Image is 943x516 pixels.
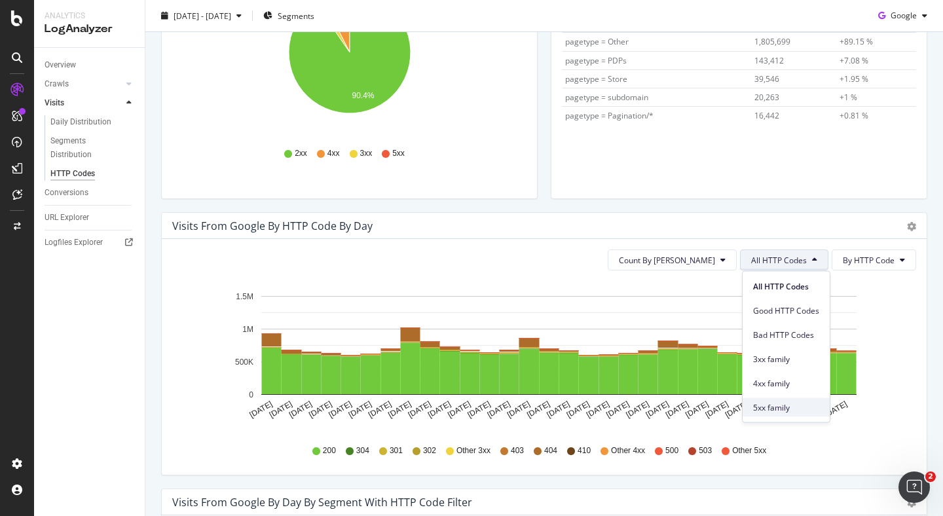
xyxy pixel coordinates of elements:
[619,255,715,266] span: Count By Day
[565,399,591,420] text: [DATE]
[242,325,253,334] text: 1M
[873,5,933,26] button: Google
[751,255,807,266] span: All HTTP Codes
[172,219,373,232] div: Visits from google by HTTP Code by Day
[327,148,340,159] span: 4xx
[327,399,354,420] text: [DATE]
[565,92,648,103] span: pagetype = subdomain
[565,110,654,121] span: pagetype = Pagination/*
[608,249,737,270] button: Count By [PERSON_NAME]
[891,10,917,21] span: Google
[753,304,819,316] span: Good HTTP Codes
[753,401,819,413] span: 5xx family
[665,445,678,456] span: 500
[511,445,524,456] span: 403
[236,292,253,301] text: 1.5M
[347,399,373,420] text: [DATE]
[840,55,868,66] span: +7.08 %
[754,110,779,121] span: 16,442
[664,399,690,420] text: [DATE]
[45,186,136,200] a: Conversions
[172,281,916,433] svg: A chart.
[45,96,64,110] div: Visits
[356,445,369,456] span: 304
[486,399,512,420] text: [DATE]
[172,496,472,509] div: Visits from google by Day by Segment with HTTP Code Filter
[907,498,916,507] div: gear
[565,73,627,84] span: pagetype = Store
[611,445,645,456] span: Other 4xx
[360,148,373,159] span: 3xx
[50,167,95,181] div: HTTP Codes
[684,399,710,420] text: [DATE]
[925,471,936,482] span: 2
[823,399,849,420] text: [DATE]
[45,211,89,225] div: URL Explorer
[466,399,492,420] text: [DATE]
[545,399,572,420] text: [DATE]
[423,445,436,456] span: 302
[753,377,819,389] span: 4xx family
[754,92,779,103] span: 20,263
[754,55,784,66] span: 143,412
[45,10,134,22] div: Analytics
[45,211,136,225] a: URL Explorer
[45,236,136,249] a: Logfiles Explorer
[832,249,916,270] button: By HTTP Code
[235,358,253,367] text: 500K
[45,236,103,249] div: Logfiles Explorer
[585,399,611,420] text: [DATE]
[843,255,895,266] span: By HTTP Code
[898,471,930,503] iframe: Intercom live chat
[456,445,490,456] span: Other 3xx
[753,280,819,292] span: All HTTP Codes
[45,96,122,110] a: Visits
[287,399,314,420] text: [DATE]
[840,73,868,84] span: +1.95 %
[754,36,790,47] span: 1,805,699
[604,399,631,420] text: [DATE]
[45,77,122,91] a: Crawls
[724,399,750,420] text: [DATE]
[50,115,111,129] div: Daily Distribution
[565,55,627,66] span: pagetype = PDPs
[840,36,873,47] span: +89.15 %
[625,399,651,420] text: [DATE]
[50,134,123,162] div: Segments Distribution
[45,58,136,72] a: Overview
[307,399,333,420] text: [DATE]
[699,445,712,456] span: 503
[732,445,766,456] span: Other 5xx
[644,399,671,420] text: [DATE]
[740,249,828,270] button: All HTTP Codes
[578,445,591,456] span: 410
[753,353,819,365] span: 3xx family
[50,167,136,181] a: HTTP Codes
[390,445,403,456] span: 301
[268,399,294,420] text: [DATE]
[754,73,779,84] span: 39,546
[278,10,314,21] span: Segments
[45,77,69,91] div: Crawls
[386,399,413,420] text: [DATE]
[295,148,307,159] span: 2xx
[156,5,247,26] button: [DATE] - [DATE]
[45,22,134,37] div: LogAnalyzer
[392,148,405,159] span: 5xx
[258,5,320,26] button: Segments
[506,399,532,420] text: [DATE]
[753,329,819,341] span: Bad HTTP Codes
[565,36,629,47] span: pagetype = Other
[174,10,231,21] span: [DATE] - [DATE]
[907,222,916,231] div: gear
[50,115,136,129] a: Daily Distribution
[446,399,472,420] text: [DATE]
[840,92,857,103] span: +1 %
[323,445,336,456] span: 200
[248,399,274,420] text: [DATE]
[840,110,868,121] span: +0.81 %
[704,399,730,420] text: [DATE]
[544,445,557,456] span: 404
[407,399,433,420] text: [DATE]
